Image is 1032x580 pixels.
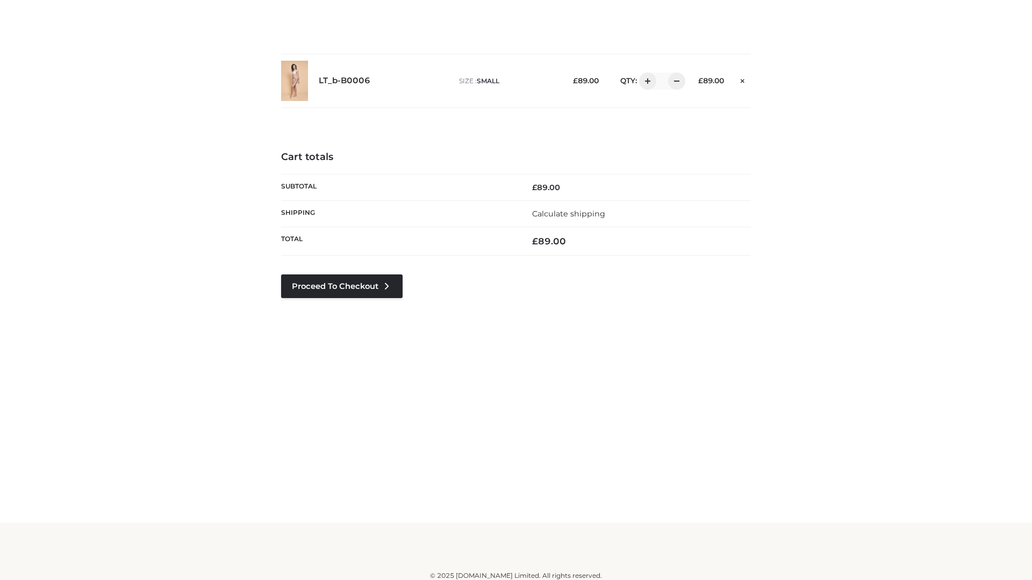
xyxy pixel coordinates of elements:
span: £ [698,76,703,85]
a: Calculate shipping [532,209,605,219]
bdi: 89.00 [532,183,560,192]
span: SMALL [477,77,499,85]
th: Shipping [281,200,516,227]
th: Subtotal [281,174,516,200]
h4: Cart totals [281,151,751,163]
a: LT_b-B0006 [319,76,370,86]
img: LT_b-B0006 - SMALL [281,61,308,101]
bdi: 89.00 [573,76,599,85]
a: Proceed to Checkout [281,274,403,298]
span: £ [532,236,538,247]
div: QTY: [610,73,682,90]
bdi: 89.00 [698,76,724,85]
p: size : [459,76,556,86]
th: Total [281,227,516,256]
span: £ [532,183,537,192]
span: £ [573,76,578,85]
a: Remove this item [735,73,751,86]
bdi: 89.00 [532,236,566,247]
